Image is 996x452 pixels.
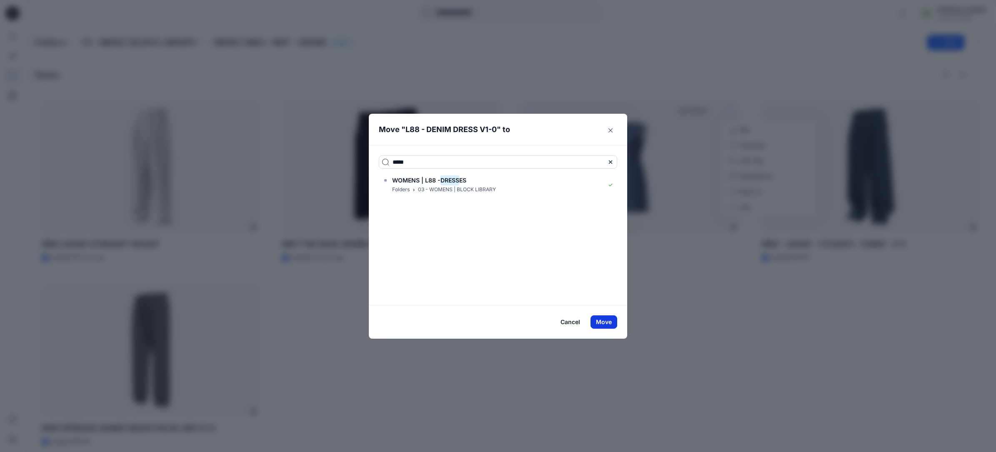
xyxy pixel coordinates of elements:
span: WOMENS | L88 - [392,177,440,184]
mark: DRESS [440,175,459,186]
p: 03 - WOMENS | BLOCK LIBRARY [418,185,496,194]
button: Cancel [555,315,586,329]
button: Move [591,315,617,329]
button: Close [604,124,617,137]
header: Move " " to [369,114,614,145]
span: ES [459,177,466,184]
p: Folders [392,185,410,194]
p: L88 - DENIM DRESS V1-0 [405,124,497,135]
